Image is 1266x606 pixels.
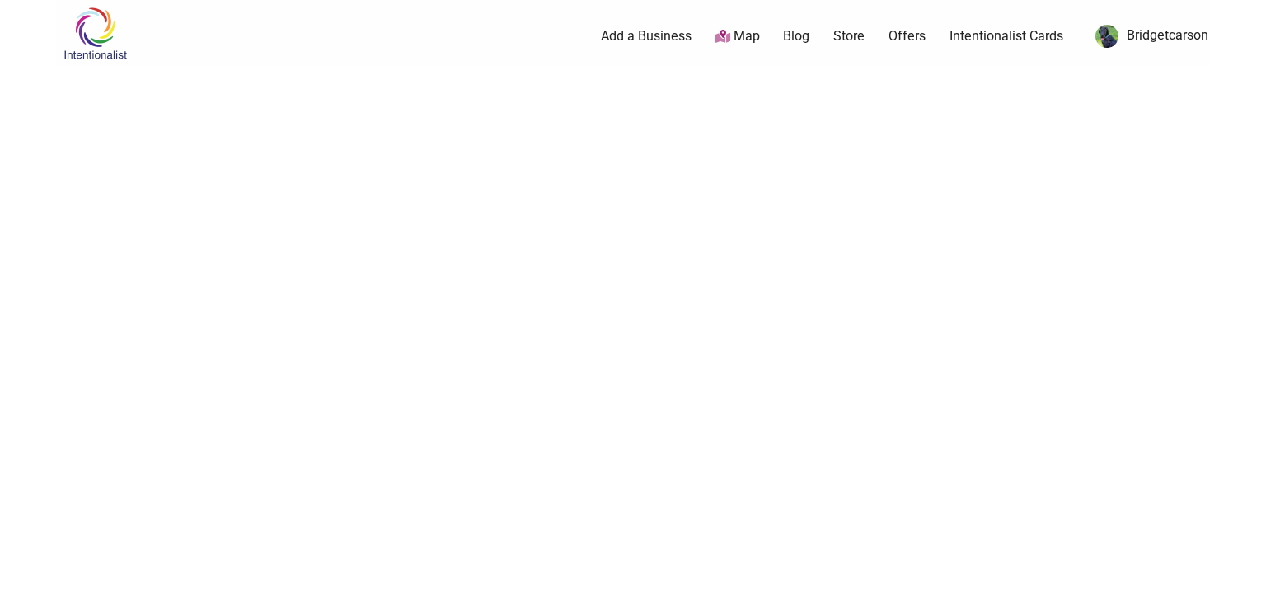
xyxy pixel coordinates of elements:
a: Offers [889,27,926,45]
a: Blog [783,27,809,45]
a: Intentionalist Cards [949,27,1063,45]
a: Bridgetcarson [1087,21,1208,51]
a: Map [715,27,760,46]
img: Intentionalist [56,7,134,60]
a: Add a Business [601,27,692,45]
a: Store [833,27,865,45]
